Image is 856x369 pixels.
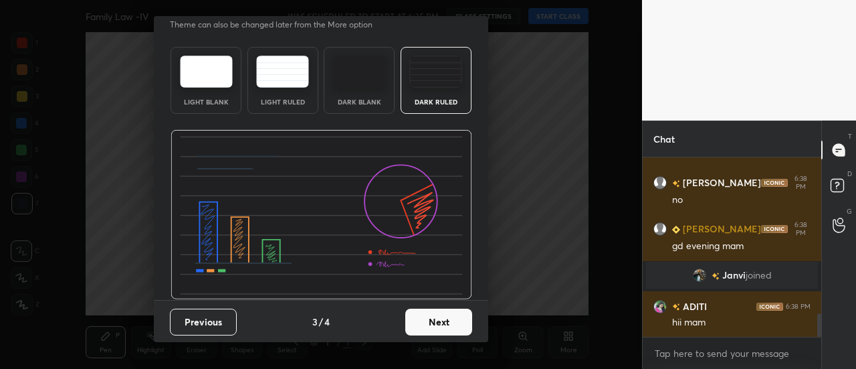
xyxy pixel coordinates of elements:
[409,56,462,88] img: darkRuledTheme.de295e13.svg
[722,270,746,281] span: Janvi
[409,98,463,105] div: Dark Ruled
[179,98,233,105] div: Light Blank
[672,194,811,207] div: no
[643,121,685,157] p: Chat
[405,309,472,336] button: Next
[312,315,318,329] h4: 3
[170,309,237,336] button: Previous
[680,299,707,313] h6: ADITI
[653,300,667,313] img: 53fb57fa368f4b4cb81e86bd27dc8ad4.png
[756,303,783,311] img: iconic-dark.1390631f.png
[332,98,386,105] div: Dark Blank
[333,56,386,88] img: darkTheme.f0cc69e5.svg
[847,206,852,216] p: G
[761,225,788,233] img: iconic-dark.1390631f.png
[680,176,761,190] h6: [PERSON_NAME]
[712,273,720,280] img: no-rating-badge.077c3623.svg
[786,303,811,311] div: 6:38 PM
[672,226,680,234] img: Learner_Badge_beginner_1_8b307cf2a0.svg
[790,175,811,191] div: 6:38 PM
[848,131,852,141] p: T
[319,315,323,329] h4: /
[171,130,472,300] img: darkRuledThemeBanner.864f114c.svg
[672,303,680,311] img: no-rating-badge.077c3623.svg
[324,315,330,329] h4: 4
[790,221,811,237] div: 6:38 PM
[653,222,667,236] img: default.png
[746,270,772,281] span: joined
[256,56,309,88] img: lightRuledTheme.5fabf969.svg
[180,56,233,88] img: lightTheme.e5ed3b09.svg
[672,180,680,188] img: no-rating-badge.077c3623.svg
[672,240,811,253] div: gd evening mam
[847,169,852,179] p: D
[761,179,788,187] img: iconic-dark.1390631f.png
[643,157,821,338] div: grid
[256,98,310,105] div: Light Ruled
[680,222,761,236] h6: [PERSON_NAME]
[170,19,387,31] p: Theme can also be changed later from the More option
[693,269,706,282] img: 571558ba4c004cae99cdf7dc115e460e.jpg
[672,316,811,329] div: hii mam
[653,176,667,190] img: default.png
